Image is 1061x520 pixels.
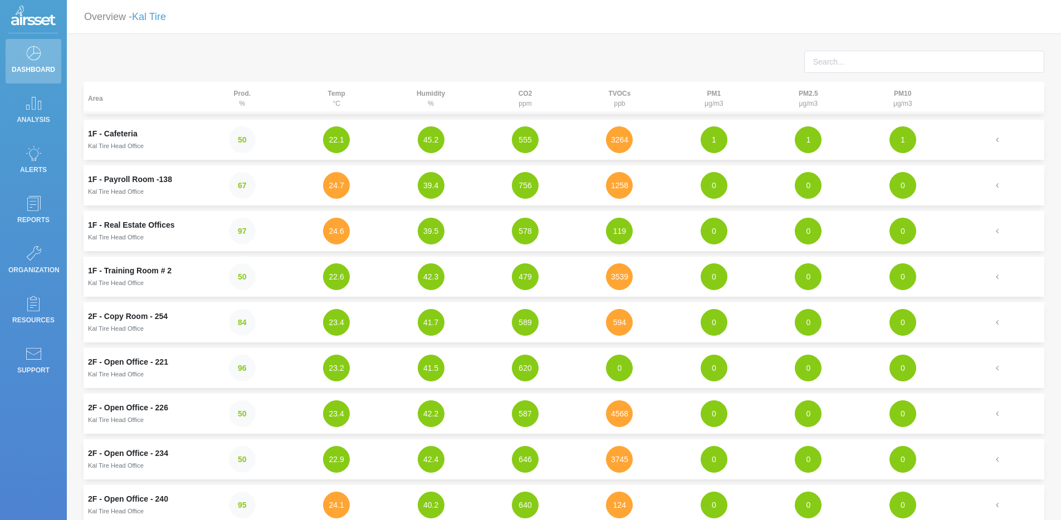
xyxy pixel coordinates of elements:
[512,492,539,518] button: 640
[889,172,916,199] button: 0
[84,7,166,27] p: Overview -
[889,492,916,518] button: 0
[701,126,727,153] button: 1
[84,394,195,434] td: 2F - Open Office - 226Kal Tire Head Office
[418,126,444,153] button: 45.2
[795,263,822,290] button: 0
[84,165,195,205] td: 1F - Payroll Room -138Kal Tire Head Office
[606,492,633,518] button: 124
[573,82,667,114] th: ppb
[707,90,721,97] strong: PM1
[519,90,532,97] strong: CO2
[88,279,144,286] small: Kal Tire Head Office
[323,355,350,381] button: 23.2
[889,126,916,153] button: 1
[88,143,144,149] small: Kal Tire Head Office
[795,172,822,199] button: 0
[478,82,572,114] th: ppm
[88,462,144,469] small: Kal Tire Head Office
[6,340,61,384] a: Support
[8,111,58,128] p: Analysis
[88,325,144,332] small: Kal Tire Head Office
[323,446,350,473] button: 22.9
[512,309,539,336] button: 589
[512,263,539,290] button: 479
[84,120,195,160] td: 1F - CafeteriaKal Tire Head Office
[229,309,256,336] button: 84
[606,446,633,473] button: 3745
[889,218,916,244] button: 0
[88,234,144,241] small: Kal Tire Head Office
[238,318,247,327] strong: 84
[238,227,247,236] strong: 97
[323,400,350,427] button: 23.4
[8,161,58,178] p: Alerts
[229,126,256,153] button: 50
[6,189,61,234] a: Reports
[512,446,539,473] button: 646
[323,492,350,518] button: 24.1
[795,126,822,153] button: 1
[701,263,727,290] button: 0
[8,312,58,328] p: Resources
[84,211,195,251] td: 1F - Real Estate OfficesKal Tire Head Office
[229,446,256,473] button: 50
[84,348,195,388] td: 2F - Open Office - 221Kal Tire Head Office
[238,364,247,372] strong: 96
[795,309,822,336] button: 0
[289,82,383,114] th: °C
[795,446,822,473] button: 0
[701,172,727,199] button: 0
[229,400,256,427] button: 50
[418,400,444,427] button: 42.2
[84,439,195,479] td: 2F - Open Office - 234Kal Tire Head Office
[761,82,855,114] th: μg/m3
[418,218,444,244] button: 39.5
[795,218,822,244] button: 0
[238,409,247,418] strong: 50
[229,355,256,381] button: 96
[701,400,727,427] button: 0
[795,400,822,427] button: 0
[512,400,539,427] button: 587
[606,126,633,153] button: 3264
[323,218,350,244] button: 24.6
[701,492,727,518] button: 0
[667,82,761,114] th: μg/m3
[418,492,444,518] button: 40.2
[229,172,256,199] button: 67
[88,188,144,195] small: Kal Tire Head Office
[701,309,727,336] button: 0
[418,309,444,336] button: 41.7
[8,362,58,379] p: Support
[229,218,256,244] button: 97
[889,400,916,427] button: 0
[889,446,916,473] button: 0
[132,11,166,22] a: Kal Tire
[88,416,144,423] small: Kal Tire Head Office
[6,239,61,284] a: Organization
[233,90,251,97] strong: Prod.
[195,82,289,114] th: %
[384,82,478,114] th: %
[238,135,247,144] strong: 50
[512,218,539,244] button: 578
[418,446,444,473] button: 42.4
[889,263,916,290] button: 0
[418,172,444,199] button: 39.4
[84,302,195,342] td: 2F - Copy Room - 254Kal Tire Head Office
[804,51,1044,73] input: Search...
[8,212,58,228] p: Reports
[418,263,444,290] button: 42.3
[417,90,445,97] strong: Humidity
[799,90,818,97] strong: PM2.5
[701,446,727,473] button: 0
[88,371,144,377] small: Kal Tire Head Office
[606,355,633,381] button: 0
[84,257,195,297] td: 1F - Training Room # 2Kal Tire Head Office
[606,172,633,199] button: 1258
[701,218,727,244] button: 0
[323,263,350,290] button: 22.6
[238,181,247,190] strong: 67
[608,90,630,97] strong: TVOCs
